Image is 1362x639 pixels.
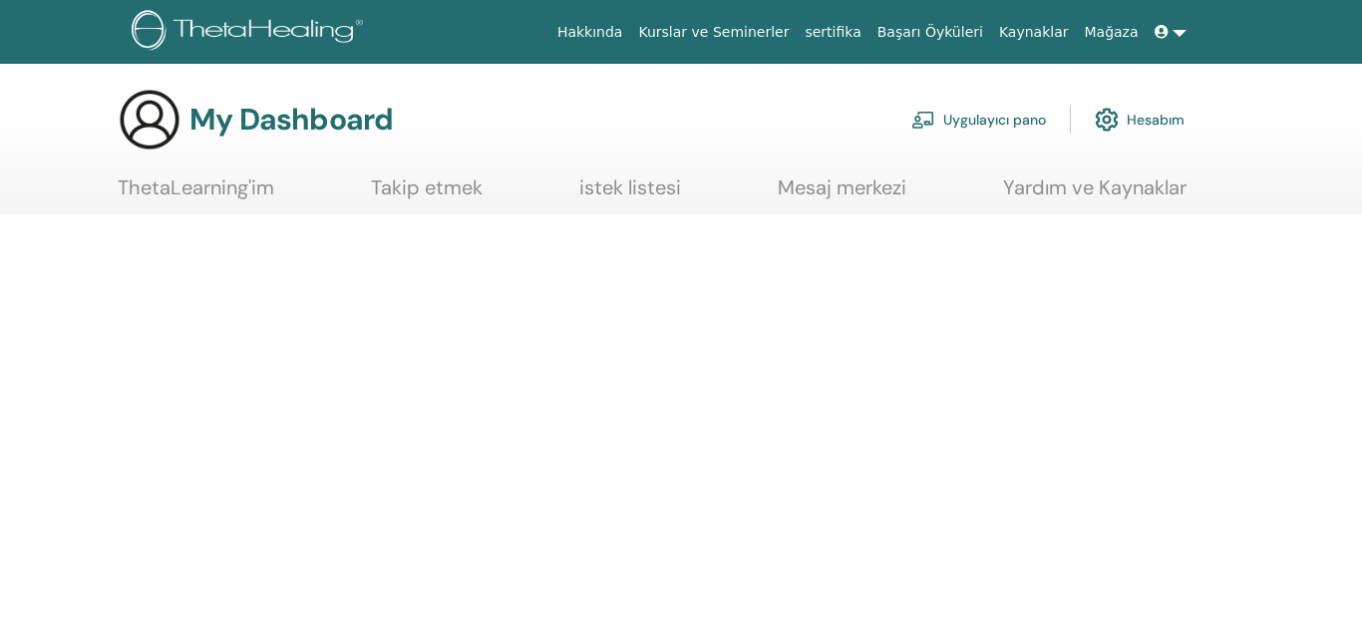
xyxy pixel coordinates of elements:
[549,14,631,51] a: Hakkında
[118,175,274,214] a: ThetaLearning'im
[991,14,1077,51] a: Kaynaklar
[630,14,797,51] a: Kurslar ve Seminerler
[118,88,181,152] img: generic-user-icon.jpg
[579,175,681,214] a: istek listesi
[778,175,906,214] a: Mesaj merkezi
[132,10,370,55] img: logo.png
[1095,103,1119,137] img: cog.svg
[1076,14,1146,51] a: Mağaza
[1003,175,1187,214] a: Yardım ve Kaynaklar
[371,175,483,214] a: Takip etmek
[797,14,868,51] a: sertifika
[189,102,393,138] h3: My Dashboard
[911,111,935,129] img: chalkboard-teacher.svg
[1095,98,1185,142] a: Hesabım
[911,98,1046,142] a: Uygulayıcı pano
[869,14,991,51] a: Başarı Öyküleri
